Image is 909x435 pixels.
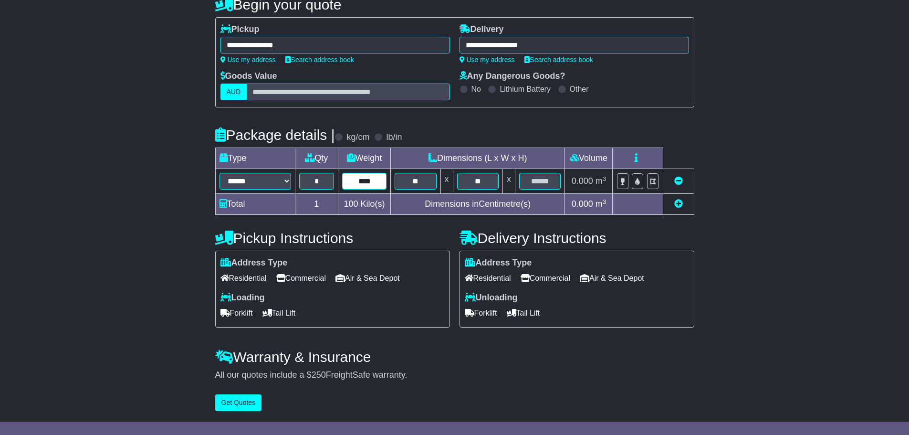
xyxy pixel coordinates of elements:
a: Search address book [285,56,354,64]
span: Tail Lift [262,306,296,320]
a: Use my address [220,56,276,64]
span: Forklift [465,306,497,320]
a: Use my address [460,56,515,64]
h4: Pickup Instructions [215,230,450,246]
td: Dimensions (L x W x H) [391,148,565,169]
td: Weight [338,148,391,169]
td: Qty [295,148,338,169]
label: Lithium Battery [500,85,551,94]
h4: Warranty & Insurance [215,349,694,365]
label: kg/cm [346,132,369,143]
span: Residential [465,271,511,286]
span: Commercial [276,271,326,286]
label: AUD [220,84,247,100]
span: 250 [312,370,326,380]
label: No [471,85,481,94]
td: Dimensions in Centimetre(s) [391,194,565,215]
span: m [596,199,606,209]
span: Tail Lift [507,306,540,320]
label: Goods Value [220,71,277,82]
span: Air & Sea Depot [580,271,644,286]
td: Total [215,194,295,215]
span: Commercial [521,271,570,286]
td: Volume [565,148,613,169]
label: Delivery [460,24,504,35]
label: Any Dangerous Goods? [460,71,565,82]
td: 1 [295,194,338,215]
button: Get Quotes [215,394,262,411]
a: Add new item [674,199,683,209]
label: Unloading [465,293,518,303]
span: Forklift [220,306,253,320]
h4: Delivery Instructions [460,230,694,246]
label: Pickup [220,24,260,35]
span: 0.000 [572,176,593,186]
h4: Package details | [215,127,335,143]
td: x [502,169,515,194]
div: All our quotes include a $ FreightSafe warranty. [215,370,694,381]
span: Air & Sea Depot [335,271,400,286]
label: Other [570,85,589,94]
sup: 3 [603,198,606,205]
label: Address Type [220,258,288,268]
td: Kilo(s) [338,194,391,215]
a: Search address book [524,56,593,64]
label: Loading [220,293,265,303]
span: Residential [220,271,267,286]
sup: 3 [603,175,606,182]
td: x [440,169,453,194]
span: m [596,176,606,186]
label: Address Type [465,258,532,268]
span: 100 [344,199,358,209]
span: 0.000 [572,199,593,209]
td: Type [215,148,295,169]
a: Remove this item [674,176,683,186]
label: lb/in [386,132,402,143]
